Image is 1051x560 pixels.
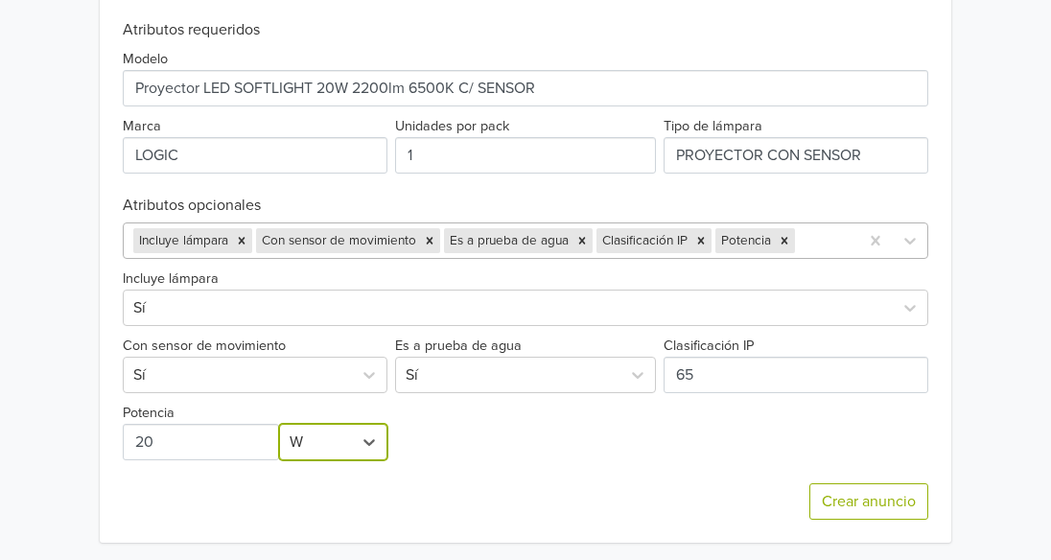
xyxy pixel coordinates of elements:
div: Potencia [715,228,774,253]
div: Remove Es a prueba de agua [572,228,593,253]
div: Incluye lámpara [133,228,231,253]
label: Es a prueba de agua [395,336,522,357]
label: Con sensor de movimiento [123,336,286,357]
label: Marca [123,116,161,137]
label: Clasificación IP [664,336,754,357]
div: Remove Potencia [774,228,795,253]
div: Clasificación IP [596,228,690,253]
h6: Atributos requeridos [123,21,928,39]
label: Tipo de lámpara [664,116,762,137]
label: Unidades por pack [395,116,509,137]
button: Crear anuncio [809,483,928,520]
div: Es a prueba de agua [444,228,572,253]
div: Remove Clasificación IP [690,228,712,253]
label: Incluye lámpara [123,268,219,290]
h6: Atributos opcionales [123,197,928,215]
label: Potencia [123,403,175,424]
div: Con sensor de movimiento [256,228,419,253]
div: Remove Incluye lámpara [231,228,252,253]
label: Modelo [123,49,168,70]
div: Remove Con sensor de movimiento [419,228,440,253]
